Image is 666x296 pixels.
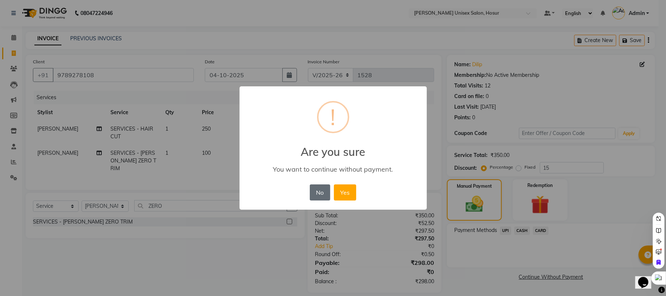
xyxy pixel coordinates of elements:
[250,165,416,173] div: You want to continue without payment.
[334,184,356,201] button: Yes
[310,184,330,201] button: No
[240,136,427,158] h2: Are you sure
[331,102,336,132] div: !
[635,267,659,289] iframe: chat widget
